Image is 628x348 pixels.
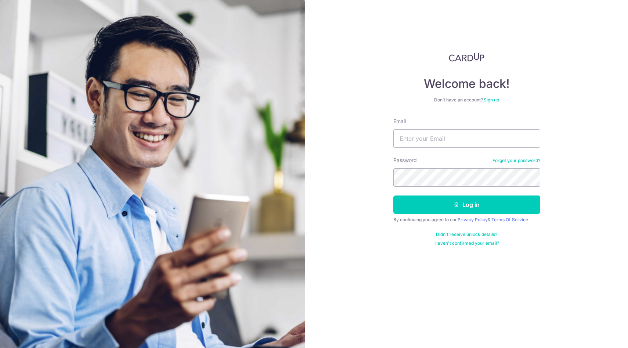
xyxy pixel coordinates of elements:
a: Didn't receive unlock details? [436,232,497,237]
label: Email [393,118,406,125]
button: Log in [393,195,540,214]
label: Password [393,157,417,164]
div: By continuing you agree to our & [393,217,540,223]
a: Haven't confirmed your email? [434,240,499,246]
img: CardUp Logo [449,53,485,62]
a: Privacy Policy [458,217,488,222]
div: Don’t have an account? [393,97,540,103]
a: Terms Of Service [491,217,528,222]
a: Forgot your password? [492,158,540,164]
input: Enter your Email [393,129,540,148]
h4: Welcome back! [393,76,540,91]
a: Sign up [484,97,499,103]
